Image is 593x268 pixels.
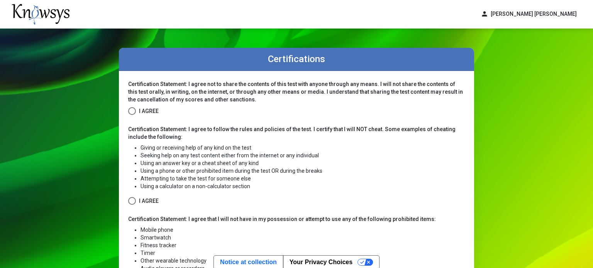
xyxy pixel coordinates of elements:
li: Using an answer key or a cheat sheet of any kind [141,159,465,167]
li: Seeking help on any test content either from the internet or any individual [141,152,465,159]
label: Certifications [268,54,325,64]
li: Timer [141,249,465,257]
li: Giving or receiving help of any kind on the test [141,144,465,152]
li: Attempting to take the test for someone else [141,175,465,182]
li: Other wearable technology [141,257,465,265]
li: Using a calculator on a non-calculator section [141,182,465,190]
li: Fitness tracker [141,241,465,249]
li: Mobile phone [141,226,465,234]
span: I Agree [139,196,159,206]
p: Certification Statement: I agree not to share the contents of this test with anyone through any m... [128,80,465,103]
li: Smartwatch [141,234,465,241]
button: person[PERSON_NAME] [PERSON_NAME] [476,8,581,20]
span: person [481,10,488,18]
p: Certification Statement: I agree to follow the rules and policies of the test. I certify that I w... [128,125,465,141]
li: Using a phone or other prohibited item during the test OR during the breaks [141,167,465,175]
img: knowsys-logo.png [12,4,69,25]
p: Certification Statement: I agree that I will not have in my possession or attempt to use any of t... [128,215,465,223]
span: I Agree [139,106,159,116]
